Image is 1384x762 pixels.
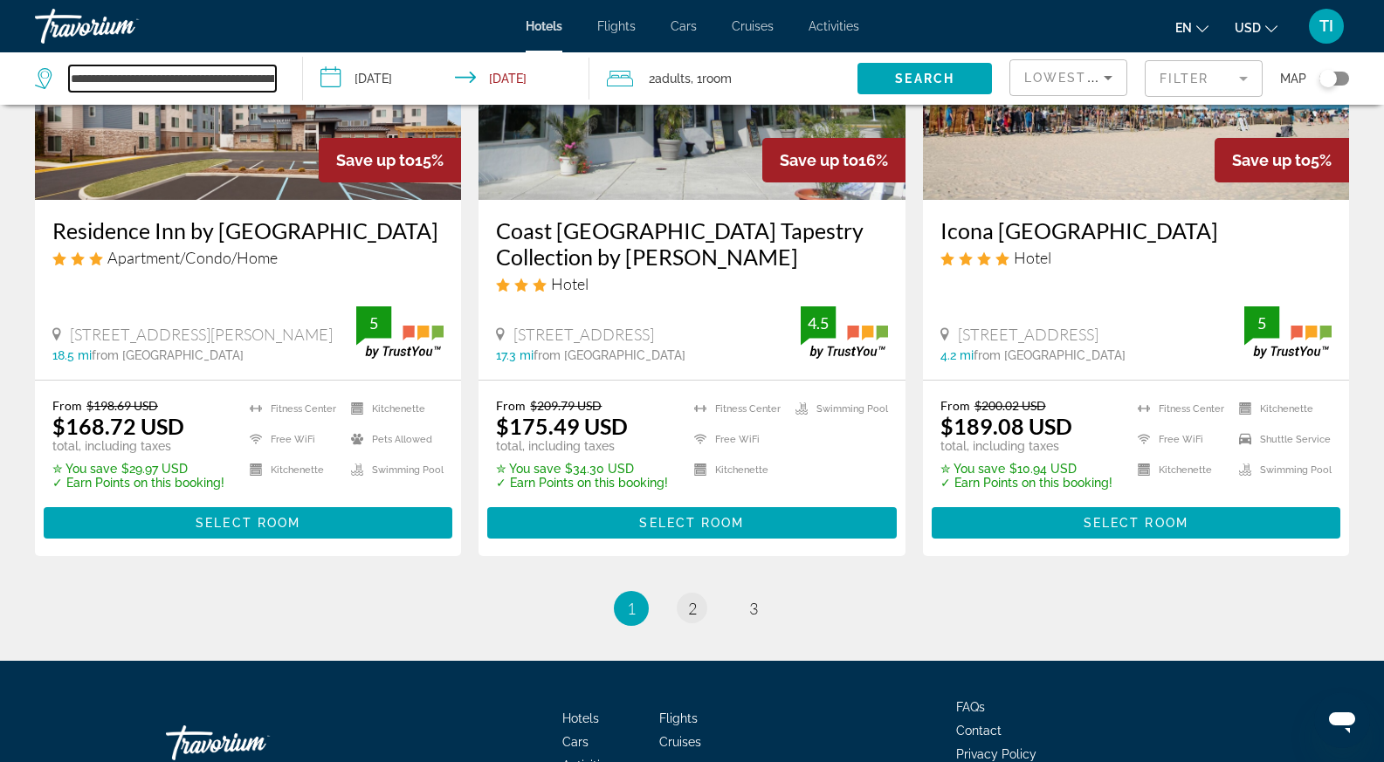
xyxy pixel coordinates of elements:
div: 5 [356,312,391,333]
button: Change currency [1235,15,1277,40]
span: Save up to [1232,151,1311,169]
span: Save up to [780,151,858,169]
li: Free WiFi [1129,429,1230,450]
ins: $189.08 USD [940,413,1072,439]
del: $200.02 USD [974,398,1046,413]
span: Room [702,72,732,86]
a: Cars [562,735,589,749]
span: Adults [655,72,691,86]
span: Hotel [551,274,589,293]
mat-select: Sort by [1024,67,1112,88]
a: Residence Inn by [GEOGRAPHIC_DATA] [52,217,444,244]
a: Coast [GEOGRAPHIC_DATA] Tapestry Collection by [PERSON_NAME] [496,217,887,270]
li: Kitchenette [1230,398,1332,420]
li: Swimming Pool [342,459,444,481]
li: Kitchenette [342,398,444,420]
span: , 1 [691,66,732,91]
a: Activities [809,19,859,33]
span: From [52,398,82,413]
span: 2 [649,66,691,91]
span: 3 [749,599,758,618]
span: Cruises [732,19,774,33]
button: Filter [1145,59,1263,98]
span: Hotels [526,19,562,33]
a: Icona [GEOGRAPHIC_DATA] [940,217,1332,244]
li: Fitness Center [685,398,787,420]
li: Fitness Center [1129,398,1230,420]
a: Select Room [44,511,452,530]
span: Search [895,72,954,86]
button: Select Room [44,507,452,539]
button: Toggle map [1306,71,1349,86]
del: $209.79 USD [530,398,602,413]
div: 4.5 [801,312,836,333]
a: Flights [597,19,636,33]
img: trustyou-badge.svg [801,306,888,358]
span: ✮ You save [940,462,1005,476]
span: [STREET_ADDRESS] [958,325,1098,344]
span: 17.3 mi [496,348,534,362]
span: 18.5 mi [52,348,92,362]
img: trustyou-badge.svg [1244,306,1332,358]
p: ✓ Earn Points on this booking! [496,476,668,490]
a: Cruises [659,735,701,749]
a: Travorium [35,3,210,49]
li: Kitchenette [241,459,342,481]
iframe: Кнопка запуска окна обмена сообщениями [1314,692,1370,748]
li: Kitchenette [1129,459,1230,481]
li: Free WiFi [685,429,787,450]
span: Select Room [196,516,300,530]
span: from [GEOGRAPHIC_DATA] [534,348,685,362]
a: FAQs [956,700,985,714]
ins: $175.49 USD [496,413,628,439]
li: Fitness Center [241,398,342,420]
ins: $168.72 USD [52,413,184,439]
button: User Menu [1304,8,1349,45]
img: trustyou-badge.svg [356,306,444,358]
del: $198.69 USD [86,398,158,413]
span: Apartment/Condo/Home [107,248,278,267]
span: en [1175,21,1192,35]
a: Hotels [562,711,599,725]
li: Shuttle Service [1230,429,1332,450]
span: [STREET_ADDRESS] [513,325,654,344]
div: 5 [1244,312,1279,333]
span: Select Room [639,516,744,530]
p: ✓ Earn Points on this booking! [52,476,224,490]
a: Select Room [487,511,896,530]
span: Save up to [336,151,415,169]
a: Privacy Policy [956,747,1036,761]
p: $34.30 USD [496,462,668,476]
span: 4.2 mi [940,348,974,362]
a: Select Room [932,511,1340,530]
div: 5% [1215,138,1349,182]
span: TI [1319,17,1333,35]
span: [STREET_ADDRESS][PERSON_NAME] [70,325,333,344]
button: Search [857,63,992,94]
span: 2 [688,599,697,618]
span: 1 [627,599,636,618]
button: Select Room [932,507,1340,539]
nav: Pagination [35,591,1349,626]
a: Contact [956,724,1002,738]
button: Check-in date: Sep 17, 2025 Check-out date: Sep 18, 2025 [303,52,589,105]
li: Free WiFi [241,429,342,450]
span: Hotel [1014,248,1051,267]
p: ✓ Earn Points on this booking! [940,476,1112,490]
p: $29.97 USD [52,462,224,476]
a: Flights [659,711,698,725]
p: total, including taxes [496,439,668,453]
a: Cars [671,19,697,33]
span: Lowest Price [1024,71,1136,85]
